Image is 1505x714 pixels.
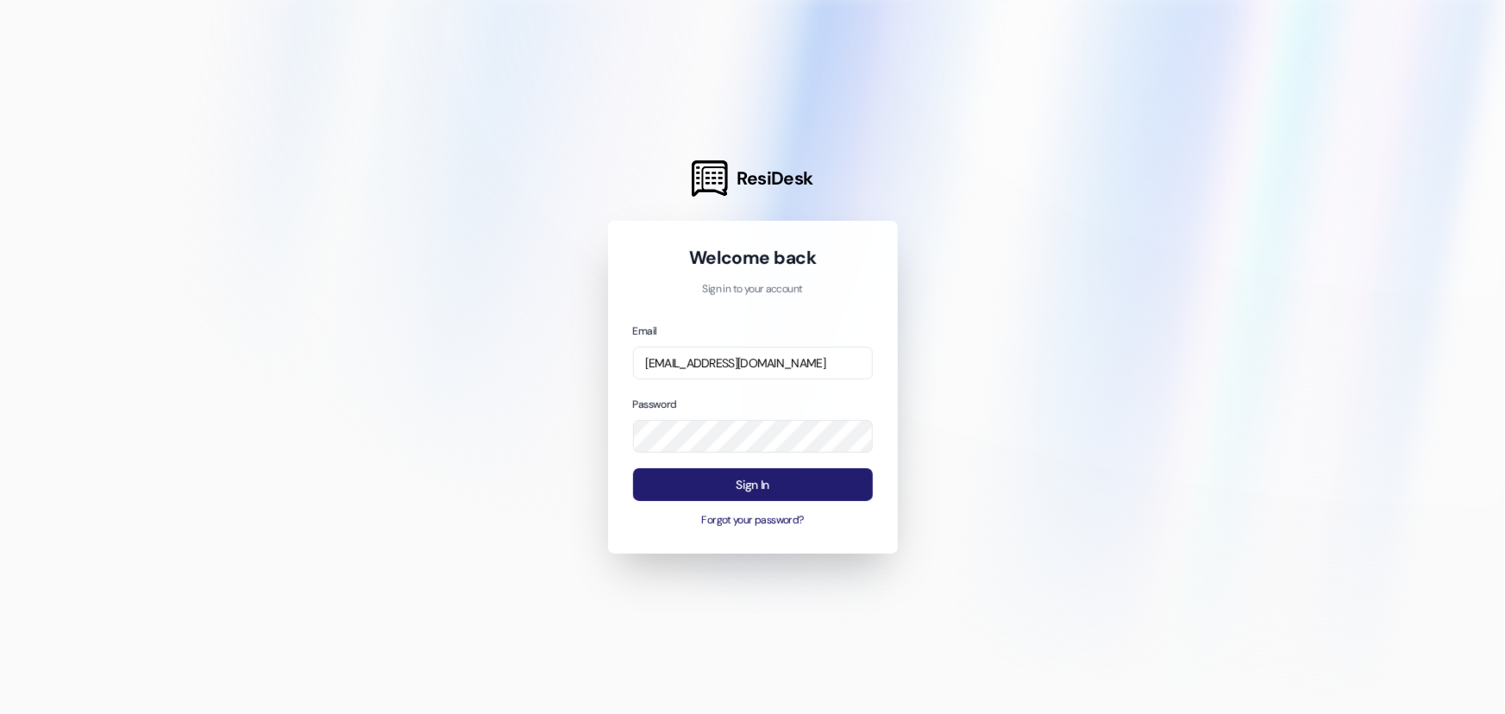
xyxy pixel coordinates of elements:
[633,468,873,502] button: Sign In
[633,282,873,297] p: Sign in to your account
[692,160,728,197] img: ResiDesk Logo
[633,324,657,338] label: Email
[633,513,873,529] button: Forgot your password?
[633,398,677,411] label: Password
[633,246,873,270] h1: Welcome back
[737,166,813,191] span: ResiDesk
[633,347,873,380] input: name@example.com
